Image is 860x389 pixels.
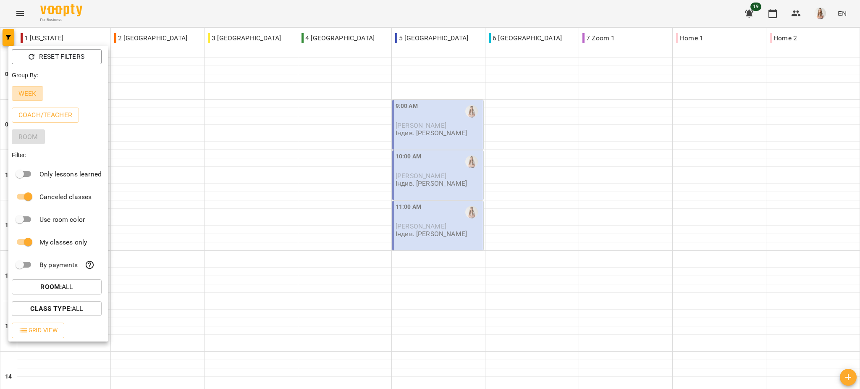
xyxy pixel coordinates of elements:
p: My classes only [39,237,87,247]
p: By payments [39,260,78,270]
p: Use room color [39,215,85,225]
button: Week [12,86,43,101]
button: Room:All [12,279,102,294]
p: Reset Filters [39,52,84,62]
p: All [30,304,83,314]
div: Group By: [8,68,108,83]
b: Class Type : [30,305,72,313]
p: Coach/Teacher [18,110,72,120]
button: Grid View [12,323,64,338]
button: Reset Filters [12,49,102,64]
b: Room : [40,283,62,291]
div: Filter: [8,147,108,163]
button: Class Type:All [12,301,102,316]
span: Grid View [18,325,58,335]
p: Canceled classes [39,192,92,202]
p: Only lessons learned [39,169,102,179]
button: Coach/Teacher [12,108,79,123]
p: All [40,282,73,292]
p: Week [18,89,37,99]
